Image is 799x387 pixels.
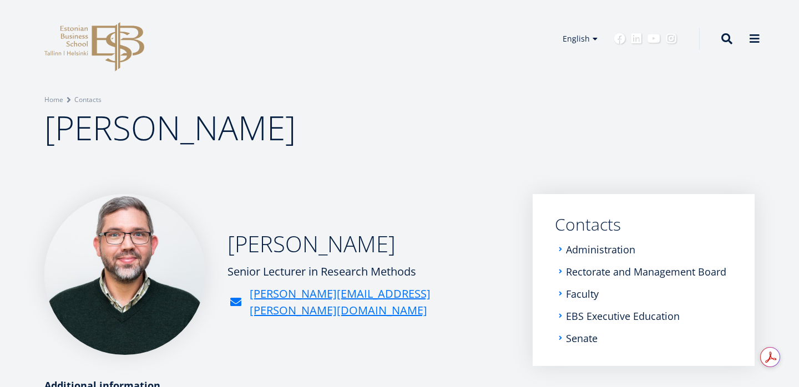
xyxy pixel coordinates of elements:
[250,286,510,319] a: [PERSON_NAME][EMAIL_ADDRESS][PERSON_NAME][DOMAIN_NAME]
[74,94,102,105] a: Contacts
[44,194,205,355] img: a
[566,333,598,344] a: Senate
[631,33,642,44] a: Linkedin
[648,33,660,44] a: Youtube
[566,244,635,255] a: Administration
[566,310,680,322] a: EBS Executive Education
[566,288,599,299] a: Faculty
[555,216,732,233] a: Contacts
[566,266,726,277] a: Rectorate and Management Board
[614,33,625,44] a: Facebook
[666,33,677,44] a: Instagram
[44,94,63,105] a: Home
[44,105,296,150] span: [PERSON_NAME]
[227,263,510,280] div: Senior Lecturer in Research Methods
[227,230,510,258] h2: [PERSON_NAME]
